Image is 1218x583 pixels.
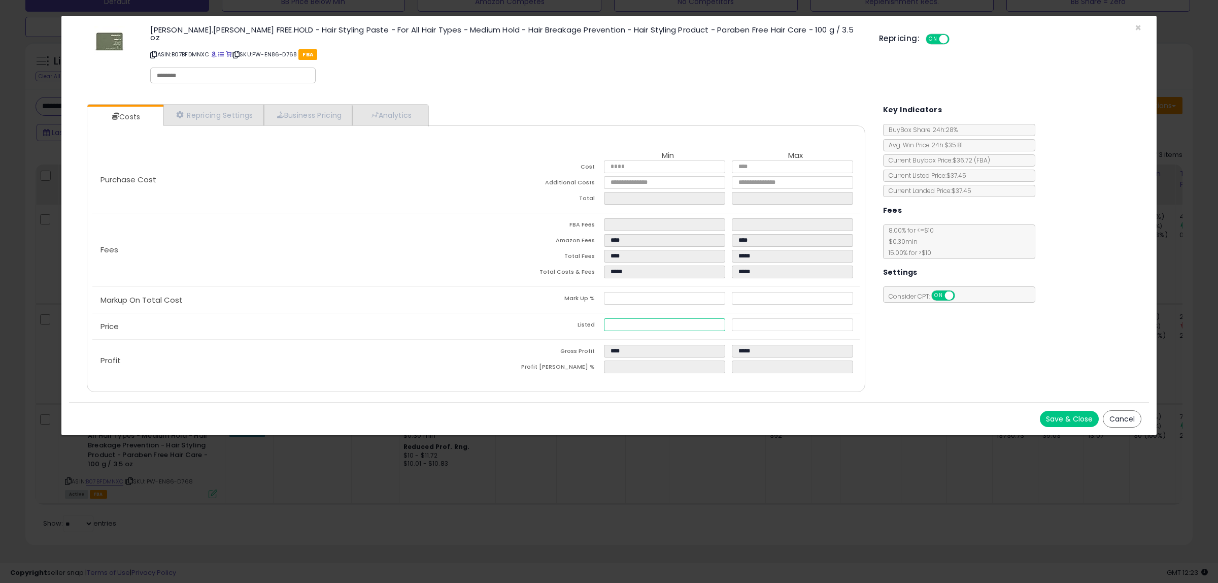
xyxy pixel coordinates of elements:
td: Listed [476,318,604,334]
span: Current Listed Price: $37.45 [884,171,966,180]
td: Mark Up % [476,292,604,308]
h5: Repricing: [879,35,920,43]
p: Price [92,322,476,331]
a: Business Pricing [264,105,353,125]
img: 31VuYtgOueL._SL60_.jpg [94,26,125,56]
a: Analytics [352,105,427,125]
th: Min [604,151,732,160]
span: Consider CPT: [884,292,968,301]
a: All offer listings [218,50,224,58]
span: 8.00 % for <= $10 [884,226,934,257]
h5: Key Indicators [883,104,942,116]
th: Max [732,151,860,160]
td: Cost [476,160,604,176]
span: OFF [953,291,969,300]
span: BuyBox Share 24h: 28% [884,125,958,134]
button: Cancel [1103,410,1141,428]
span: ON [927,35,939,44]
p: Markup On Total Cost [92,296,476,304]
td: Total [476,192,604,208]
td: Total Fees [476,250,604,266]
p: Purchase Cost [92,176,476,184]
td: FBA Fees [476,218,604,234]
a: Costs [87,107,162,127]
td: Additional Costs [476,176,604,192]
a: BuyBox page [211,50,217,58]
h5: Fees [883,204,902,217]
h3: [PERSON_NAME].[PERSON_NAME] FREE.HOLD - Hair Styling Paste - For All Hair Types - Medium Hold - H... [150,26,864,41]
td: Profit [PERSON_NAME] % [476,361,604,376]
span: $0.30 min [884,237,918,246]
p: Fees [92,246,476,254]
span: Current Buybox Price: [884,156,990,165]
span: FBA [298,49,317,60]
td: Gross Profit [476,345,604,361]
span: 15.00 % for > $10 [884,248,931,257]
span: ( FBA ) [974,156,990,165]
span: OFF [948,35,964,44]
button: Save & Close [1040,411,1099,427]
span: Current Landed Price: $37.45 [884,186,971,195]
p: Profit [92,357,476,365]
span: $36.72 [953,156,990,165]
a: Your listing only [226,50,231,58]
span: × [1135,20,1141,35]
p: ASIN: B07BFDMNXC | SKU: PW-EN86-D768 [150,46,864,62]
span: ON [932,291,945,300]
a: Repricing Settings [163,105,264,125]
td: Total Costs & Fees [476,266,604,281]
td: Amazon Fees [476,234,604,250]
h5: Settings [883,266,918,279]
span: Avg. Win Price 24h: $35.81 [884,141,963,149]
